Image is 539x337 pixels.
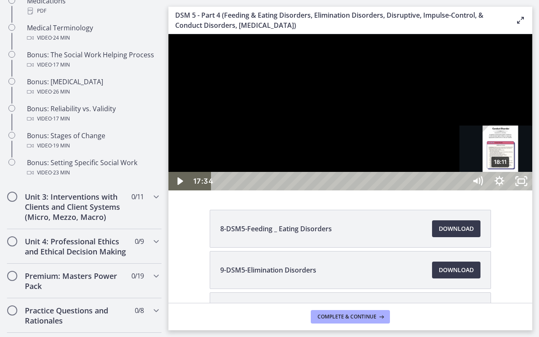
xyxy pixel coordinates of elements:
span: · 17 min [52,114,70,124]
h2: Premium: Masters Power Pack [25,271,128,291]
div: Video [27,87,158,97]
h3: DSM 5 - Part 4 (Feeding & Eating Disorders, Elimination Disorders, Disruptive, Impulse-Control, &... [175,10,502,30]
span: 0 / 11 [131,192,144,202]
button: Mute [298,138,320,156]
button: Unfullscreen [342,138,364,156]
a: Download [432,220,480,237]
iframe: Video Lesson [168,34,532,190]
h2: Unit 3: Interventions with Clients and Client Systems (Micro, Mezzo, Macro) [25,192,128,222]
h2: Practice Questions and Rationales [25,305,128,326]
div: Medical Terminology [27,23,158,43]
div: Bonus: Reliability vs. Validity [27,104,158,124]
span: 0 / 19 [131,271,144,281]
div: Bonus: Stages of Change [27,131,158,151]
a: Download [432,262,480,278]
div: Bonus: The Social Work Helping Process [27,50,158,70]
span: 8-DSM5-Feeding _ Eating Disorders [220,224,332,234]
span: · 19 min [52,141,70,151]
span: · 26 min [52,87,70,97]
button: Show settings menu [320,138,342,156]
span: · 23 min [52,168,70,178]
div: Video [27,114,158,124]
div: Bonus: [MEDICAL_DATA] [27,77,158,97]
span: · 17 min [52,60,70,70]
span: 9-DSM5-Elimination Disorders [220,265,316,275]
div: Video [27,168,158,178]
div: Video [27,141,158,151]
span: 0 / 9 [135,236,144,246]
h2: Unit 4: Professional Ethics and Ethical Decision Making [25,236,128,257]
span: Download [439,224,474,234]
div: Video [27,60,158,70]
span: Complete & continue [318,313,376,320]
span: 0 / 8 [135,305,144,316]
button: Complete & continue [311,310,390,324]
span: · 24 min [52,33,70,43]
div: Video [27,33,158,43]
div: PDF [27,6,158,16]
span: Download [439,265,474,275]
div: Bonus: Setting Specific Social Work [27,158,158,178]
